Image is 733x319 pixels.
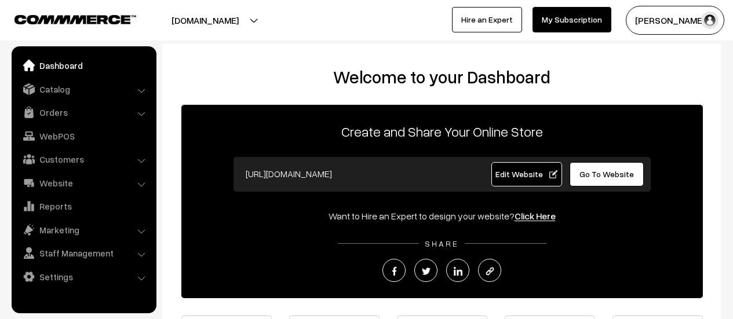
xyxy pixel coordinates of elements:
[174,67,710,87] h2: Welcome to your Dashboard
[14,243,152,263] a: Staff Management
[579,169,634,179] span: Go To Website
[495,169,557,179] span: Edit Website
[14,219,152,240] a: Marketing
[14,79,152,100] a: Catalog
[181,209,703,223] div: Want to Hire an Expert to design your website?
[491,162,562,186] a: Edit Website
[452,7,522,32] a: Hire an Expert
[131,6,279,35] button: [DOMAIN_NAME]
[14,266,152,287] a: Settings
[14,55,152,76] a: Dashboard
[14,126,152,146] a: WebPOS
[14,12,116,25] a: COMMMERCE
[14,102,152,123] a: Orders
[533,7,611,32] a: My Subscription
[181,121,703,142] p: Create and Share Your Online Store
[626,6,724,35] button: [PERSON_NAME]
[14,149,152,170] a: Customers
[14,173,152,193] a: Website
[515,210,556,222] a: Click Here
[14,196,152,217] a: Reports
[14,15,136,24] img: COMMMERCE
[701,12,719,29] img: user
[419,239,465,248] span: SHARE
[570,162,644,186] a: Go To Website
